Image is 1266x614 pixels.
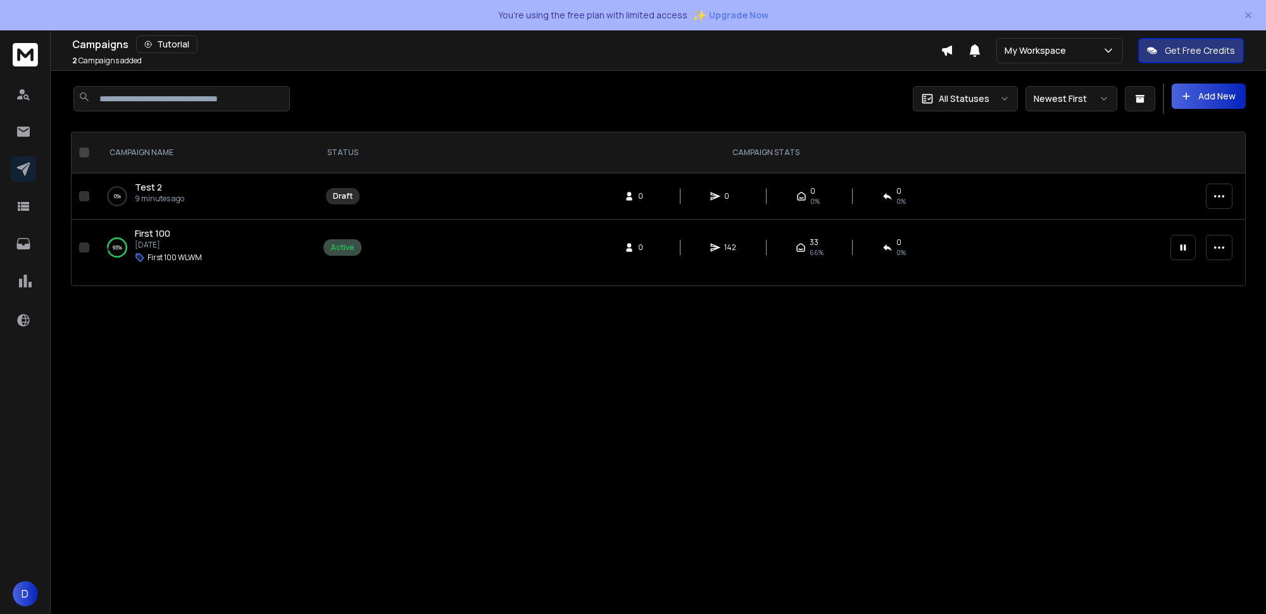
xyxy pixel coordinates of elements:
[135,227,170,239] span: First 100
[147,253,202,263] p: First 100 WLWM
[135,181,162,193] span: Test 2
[113,241,122,254] p: 93 %
[135,194,184,204] p: 9 minutes ago
[72,35,941,53] div: Campaigns
[94,173,316,220] td: 0%Test 29 minutes ago
[1025,86,1117,111] button: Newest First
[896,196,906,206] span: 0%
[638,191,651,201] span: 0
[13,581,38,606] button: D
[72,55,77,66] span: 2
[724,242,737,253] span: 142
[896,237,901,247] span: 0
[1165,44,1235,57] p: Get Free Credits
[333,191,353,201] div: Draft
[330,242,354,253] div: Active
[94,132,316,173] th: CAMPAIGN NAME
[693,6,706,24] span: ✨
[810,186,815,196] span: 0
[810,196,820,206] span: 0%
[709,9,768,22] span: Upgrade Now
[810,247,824,258] span: 66 %
[135,227,170,240] a: First 100
[135,240,202,250] p: [DATE]
[724,191,737,201] span: 0
[114,190,121,203] p: 0 %
[498,9,687,22] p: You're using the free plan with limited access
[693,3,768,28] button: ✨Upgrade Now
[1172,84,1246,109] button: Add New
[72,56,142,66] p: Campaigns added
[316,132,369,173] th: STATUS
[135,181,162,194] a: Test 2
[1220,570,1250,601] iframe: Intercom live chat
[810,237,818,247] span: 33
[94,220,316,276] td: 93%First 100[DATE]First 100 WLWM
[939,92,989,105] p: All Statuses
[136,35,197,53] button: Tutorial
[1005,44,1071,57] p: My Workspace
[1138,38,1244,63] button: Get Free Credits
[896,247,906,258] span: 0 %
[369,132,1163,173] th: CAMPAIGN STATS
[896,186,901,196] span: 0
[638,242,651,253] span: 0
